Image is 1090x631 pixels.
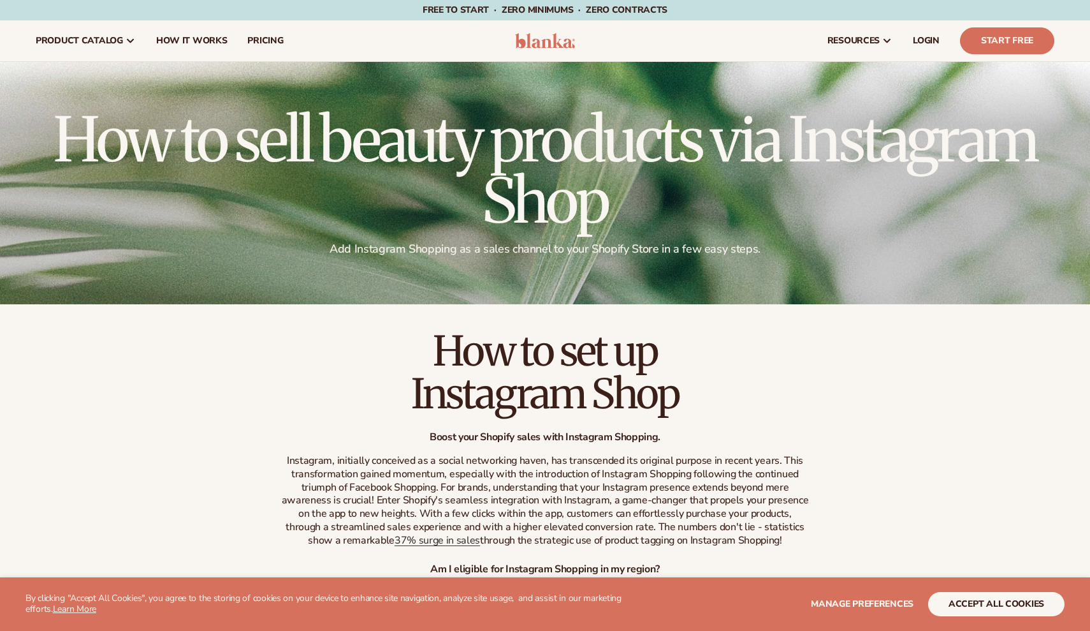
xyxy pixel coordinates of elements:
[237,20,293,61] a: pricing
[960,27,1054,54] a: Start Free
[156,36,228,46] span: How It Works
[36,36,123,46] span: product catalog
[247,36,283,46] span: pricing
[146,20,238,61] a: How It Works
[25,20,146,61] a: product catalog
[25,593,643,615] p: By clicking "Accept All Cookies", you agree to the storing of cookies on your device to enhance s...
[817,20,903,61] a: resources
[913,36,940,46] span: LOGIN
[430,562,660,576] strong: Am I eligible for Instagram Shopping in my region?
[423,4,667,16] span: Free to start · ZERO minimums · ZERO contracts
[36,242,1054,256] p: Add Instagram Shopping as a sales channel to your Shopify Store in a few easy steps.
[395,533,480,547] a: 37% surge in sales
[903,20,950,61] a: LOGIN
[811,598,913,610] span: Manage preferences
[515,33,576,48] img: logo
[928,592,1065,616] button: accept all cookies
[36,109,1054,232] h1: How to sell beauty products via Instagram Shop
[827,36,880,46] span: resources
[53,603,96,615] a: Learn More
[430,430,660,444] strong: Boost your Shopify sales with Instagram Shopping.
[280,454,810,547] p: Instagram, initially conceived as a social networking haven, has transcended its original purpose...
[280,330,810,415] h2: How to set up Instagram Shop
[811,592,913,616] button: Manage preferences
